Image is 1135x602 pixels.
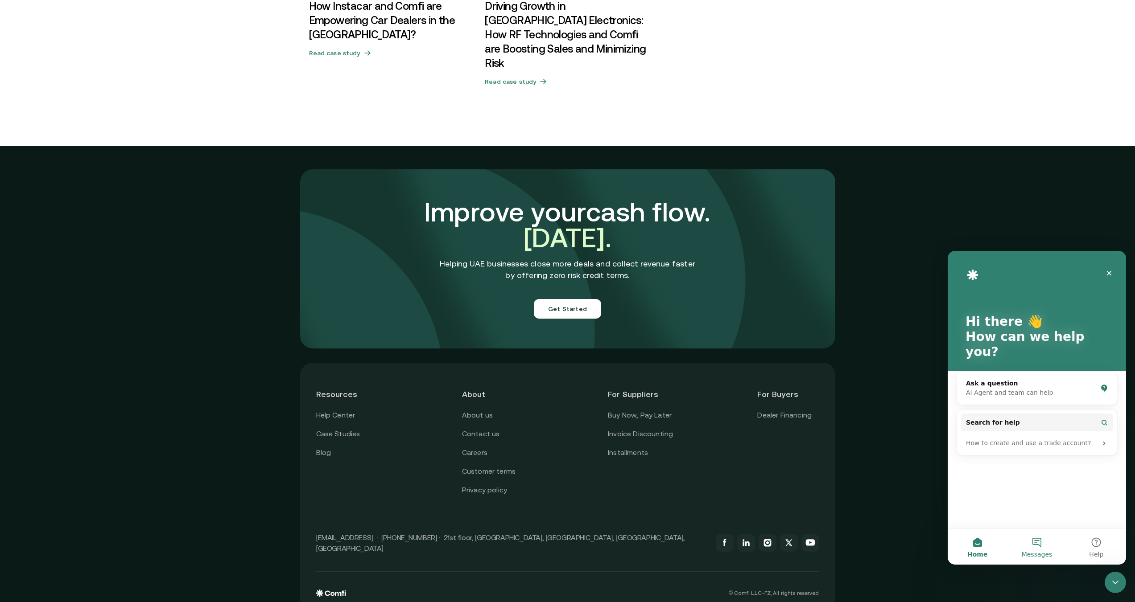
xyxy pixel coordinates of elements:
p: © Comfi L.L.C-FZ, All rights reserved [729,590,819,596]
header: For Suppliers [608,379,673,410]
a: Blog [316,447,331,459]
span: [DATE]. [524,222,611,253]
a: Case Studies [316,428,360,440]
a: Privacy policy [462,484,507,496]
iframe: Intercom live chat [948,251,1126,565]
button: Read case study [309,45,475,61]
a: Contact us [462,428,500,440]
img: comfi [300,169,835,348]
iframe: Intercom live chat [1105,572,1126,593]
button: Get Started [534,299,601,319]
img: comfi logo [316,590,346,597]
a: Buy Now, Pay Later [608,410,672,421]
header: About [462,379,524,410]
header: Resources [316,379,378,410]
a: Customer terms [462,466,516,477]
p: Helping UAE businesses close more deals and collect revenue faster by offering zero risk credit t... [440,258,695,281]
a: Invoice Discounting [608,428,673,440]
a: Careers [462,447,487,459]
h5: Read case study [309,49,360,57]
button: Read case study [485,74,650,89]
a: Help Center [316,410,355,421]
p: [EMAIL_ADDRESS] · [PHONE_NUMBER] · 21st floor, [GEOGRAPHIC_DATA], [GEOGRAPHIC_DATA], [GEOGRAPHIC_... [316,532,707,553]
h3: Improve your cash flow. [378,199,757,251]
a: About us [462,410,493,421]
h5: Read case study [485,77,536,86]
header: For Buyers [757,379,819,410]
a: Dealer Financing [757,410,812,421]
a: Installments [608,447,648,459]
